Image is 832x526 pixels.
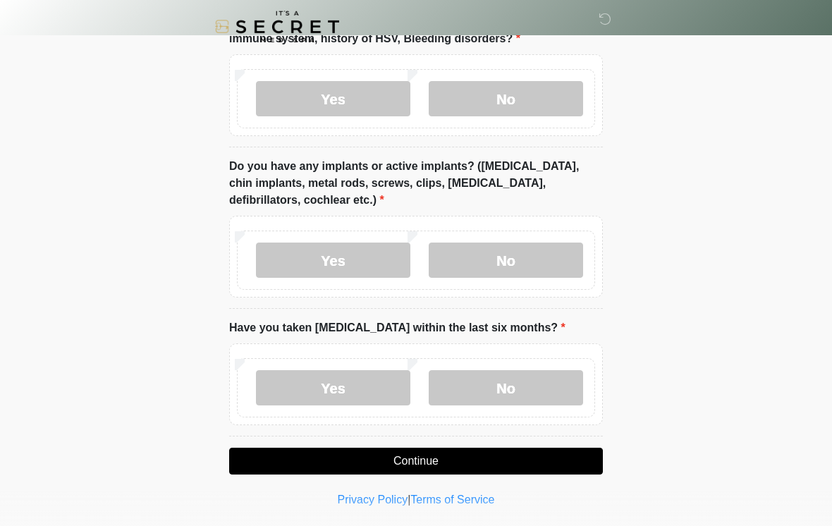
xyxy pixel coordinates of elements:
label: Have you taken [MEDICAL_DATA] within the last six months? [229,319,565,336]
a: | [408,494,410,506]
a: Privacy Policy [338,494,408,506]
a: Terms of Service [410,494,494,506]
label: No [429,370,583,405]
label: Do you have any implants or active implants? ([MEDICAL_DATA], chin implants, metal rods, screws, ... [229,158,603,209]
label: Yes [256,370,410,405]
label: No [429,81,583,116]
label: Yes [256,81,410,116]
label: Yes [256,243,410,278]
button: Continue [229,448,603,475]
label: No [429,243,583,278]
img: It's A Secret Med Spa Logo [215,11,339,42]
